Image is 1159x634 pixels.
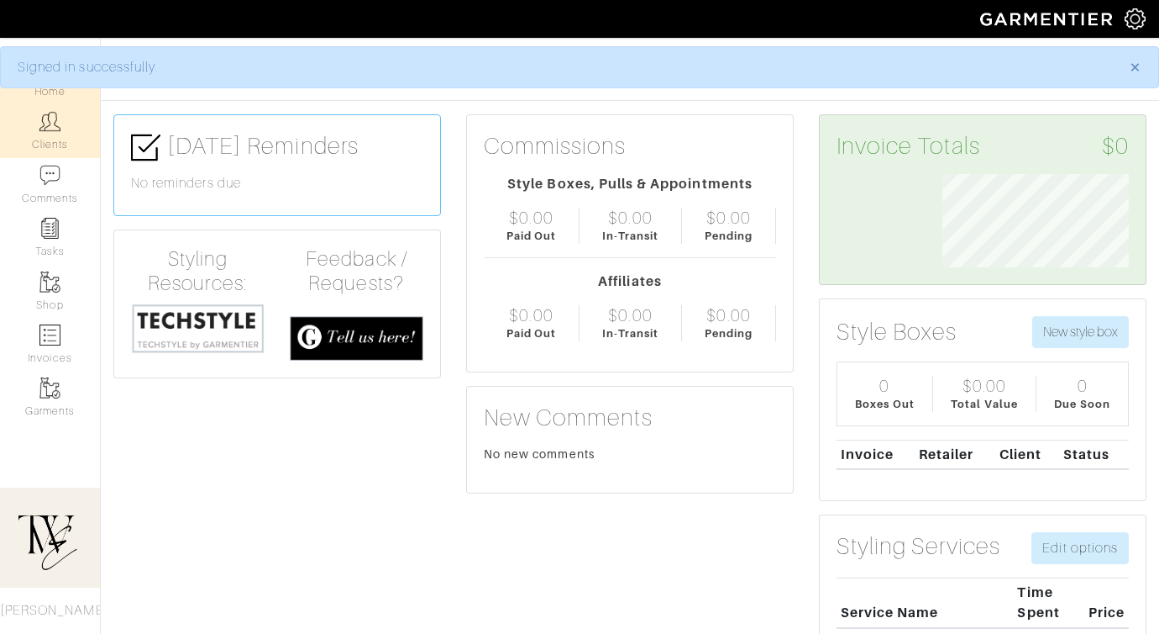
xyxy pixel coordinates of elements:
[131,133,160,162] img: check-box-icon-36a4915ff3ba2bd8f6e4f29bc755bb66becd62c870f447fc0dd1365fcfddab58.png
[705,325,753,341] div: Pending
[972,4,1125,34] img: garmentier-logo-header-white-b43fb05a5012e4ada735d5af1a66efaba907eab6374d6393d1fbf88cb4ef424d.png
[39,378,60,399] img: garments-icon-b7da505a4dc4fd61783c78ac3ca0ef83fa9d6f193b1c9dc38574b1d14d53ca28.png
[290,316,423,361] img: feedback_requests-3821251ac2bd56c73c230f3229a5b25d6eb027adea667894f41107c140538ee0.png
[1078,376,1088,396] div: 0
[290,247,423,296] h4: Feedback / Requests?
[484,446,776,462] div: No new comments
[39,272,60,293] img: garments-icon-b7da505a4dc4fd61783c78ac3ca0ef83fa9d6f193b1c9dc38574b1d14d53ca28.png
[1129,55,1141,78] span: ×
[1072,579,1129,628] th: Price
[836,318,957,346] h3: Style Boxes
[995,440,1059,469] th: Client
[39,111,60,132] img: clients-icon-6bae9207a08558b7cb47a8932f037763ab4055f8c8b6bfacd5dc20c3e0201464.png
[836,579,1014,628] th: Service Name
[706,305,750,325] div: $0.00
[484,404,776,432] h3: New Comments
[855,396,914,412] div: Boxes Out
[962,376,1006,396] div: $0.00
[1054,396,1109,412] div: Due Soon
[1014,579,1072,628] th: Time Spent
[484,272,776,292] div: Affiliates
[836,440,915,469] th: Invoice
[951,396,1018,412] div: Total Value
[131,176,423,192] h6: No reminders due
[1125,8,1146,29] img: gear-icon-white-bd11855cb880d31180b6d7d6211b90ccbf57a29d726f0c71d8c61bd08dd39cc2.png
[1031,532,1129,564] a: Edit options
[131,247,265,296] h4: Styling Resources:
[18,57,1104,77] div: Signed in successfully.
[131,132,423,162] h3: [DATE] Reminders
[39,325,60,346] img: orders-icon-0abe47150d42831381b5fb84f609e132dff9fe21cb692f30cb5eec754e2cba89.png
[706,208,750,228] div: $0.00
[879,376,889,396] div: 0
[705,228,753,244] div: Pending
[131,303,265,354] img: techstyle-93310999766a10050dc78ceb7f971a75838126fd19372ce40ba20cdf6a89b94b.png
[484,174,776,194] div: Style Boxes, Pulls & Appointments
[602,228,659,244] div: In-Transit
[1059,440,1129,469] th: Status
[915,440,995,469] th: Retailer
[506,325,556,341] div: Paid Out
[608,208,652,228] div: $0.00
[1032,316,1129,348] button: New style box
[836,132,1129,161] h3: Invoice Totals
[39,165,60,186] img: comment-icon-a0a6a9ef722e966f86d9cbdc48e553b5cf19dbc54f86b18d962a5391bc8f6eb6.png
[506,228,556,244] div: Paid Out
[1102,132,1129,161] span: $0
[509,305,553,325] div: $0.00
[39,218,60,239] img: reminder-icon-8004d30b9f0a5d33ae49ab947aed9ed385cf756f9e5892f1edd6e32f2345188e.png
[602,325,659,341] div: In-Transit
[836,532,1000,561] h3: Styling Services
[608,305,652,325] div: $0.00
[509,208,553,228] div: $0.00
[484,132,627,161] h3: Commissions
